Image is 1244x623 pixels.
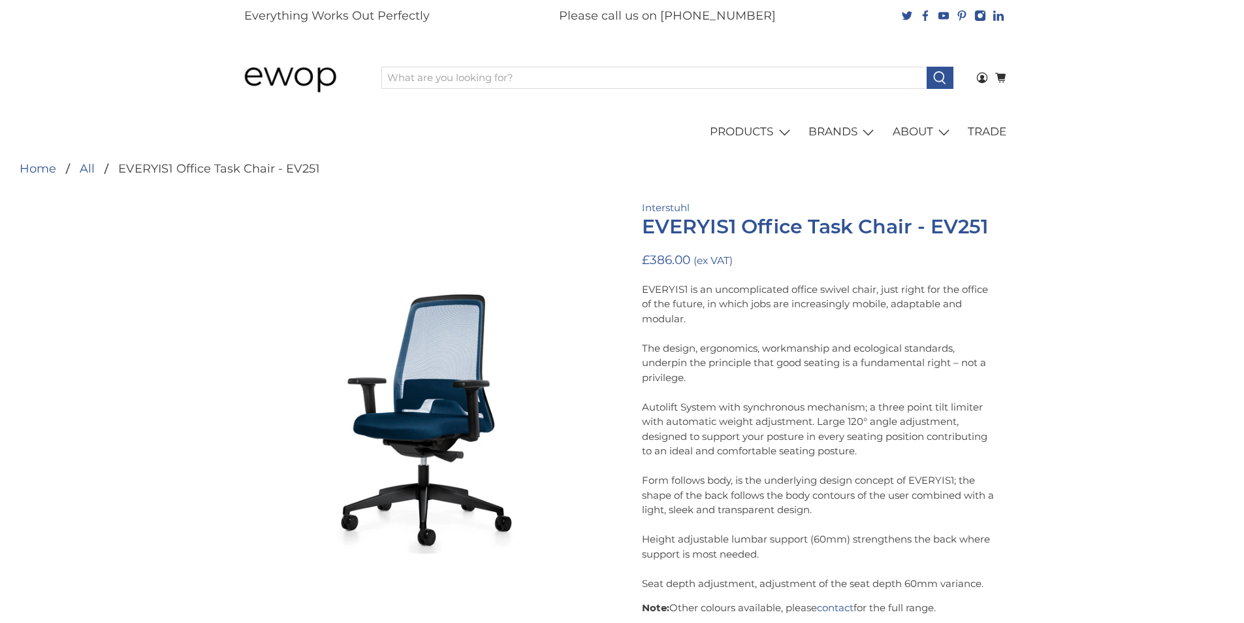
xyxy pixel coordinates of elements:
[853,601,936,614] span: for the full range.
[250,201,603,554] a: Interstuhl EVERYIS1 Office Task Chair 172E Signal Blue
[244,7,430,25] p: Everything Works Out Perfectly
[961,114,1014,150] a: TRADE
[381,67,927,89] input: What are you looking for?
[669,601,817,614] span: Other colours available, please
[801,114,885,150] a: BRANDS
[20,163,320,175] nav: breadcrumbs
[642,201,690,214] a: Interstuhl
[885,114,961,150] a: ABOUT
[231,114,1014,150] nav: main navigation
[95,163,320,175] li: EVERYIS1 Office Task Chair - EV251
[642,282,995,592] p: EVERYIS1 is an uncomplicated office swivel chair, just right for the office of the future, in whi...
[80,163,95,175] a: All
[642,252,690,267] span: £386.00
[20,163,56,175] a: Home
[642,601,669,614] strong: Note:
[559,7,776,25] p: Please call us on [PHONE_NUMBER]
[694,254,733,267] small: (ex VAT)
[703,114,801,150] a: PRODUCTS
[817,601,853,614] a: contact
[642,216,995,238] h1: EVERYIS1 Office Task Chair - EV251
